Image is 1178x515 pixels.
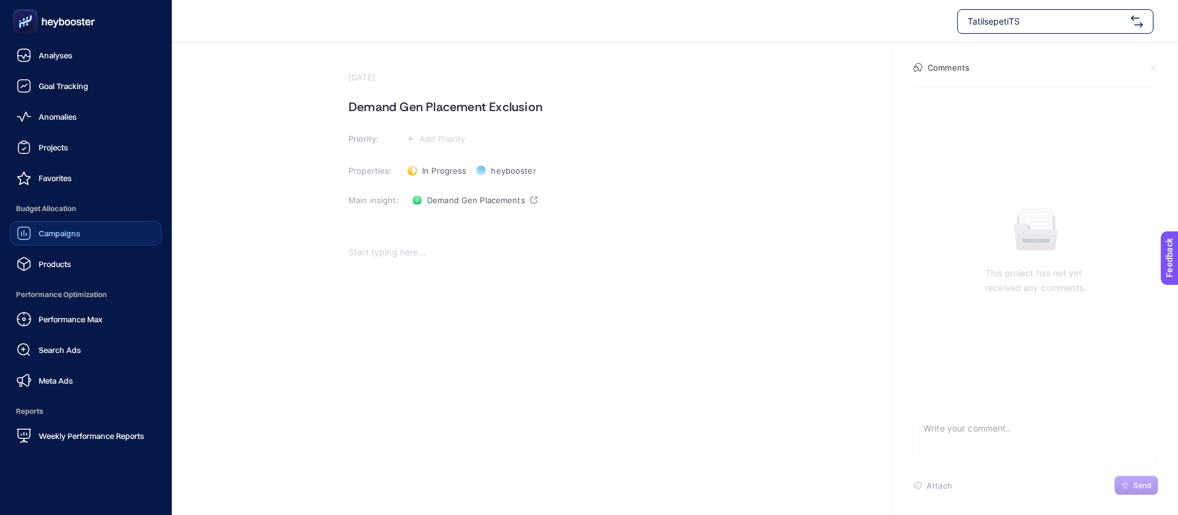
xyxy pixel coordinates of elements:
[348,72,375,82] time: [DATE]
[1131,15,1143,28] img: svg%3e
[926,481,952,490] span: Attach
[348,166,400,176] h3: Properties:
[39,173,72,183] span: Favorites
[10,282,162,307] span: Performance Optimization
[7,4,47,14] span: Feedback
[348,97,717,117] h1: Demand Gen Placement Exclusion
[10,74,162,98] a: Goal Tracking
[402,131,469,146] button: Add Priority
[39,112,77,122] span: Anomalies
[348,134,400,144] h3: Priority:
[39,431,144,441] span: Weekly Performance Reports
[10,221,162,246] a: Campaigns
[39,142,68,152] span: Projects
[39,81,88,91] span: Goal Tracking
[10,399,162,424] span: Reports
[39,314,102,324] span: Performance Max
[10,368,162,393] a: Meta Ads
[39,228,80,238] span: Campaigns
[348,237,717,482] div: Rich Text Editor. Editing area: main
[968,15,1126,28] span: TatilsepetiTS
[422,166,466,176] span: In Progress
[10,196,162,221] span: Budget Allocation
[39,259,71,269] span: Products
[1133,481,1152,490] span: Send
[10,424,162,448] a: Weekly Performance Reports
[1114,476,1158,495] button: Send
[10,166,162,190] a: Favorites
[10,43,162,68] a: Analyses
[491,166,536,176] span: heybooster
[10,104,162,129] a: Anomalies
[39,376,73,385] span: Meta Ads
[427,195,525,205] span: Demand Gen Placements
[10,338,162,362] a: Search Ads
[928,63,969,72] h4: Comments
[407,190,542,210] a: Demand Gen Placements
[10,135,162,160] a: Projects
[39,50,72,60] span: Analyses
[348,195,400,205] h3: Main insight:
[420,134,466,144] span: Add Priority
[39,345,81,355] span: Search Ads
[10,252,162,276] a: Products
[10,307,162,331] a: Performance Max
[985,266,1086,295] p: This project has not yet received any comments.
